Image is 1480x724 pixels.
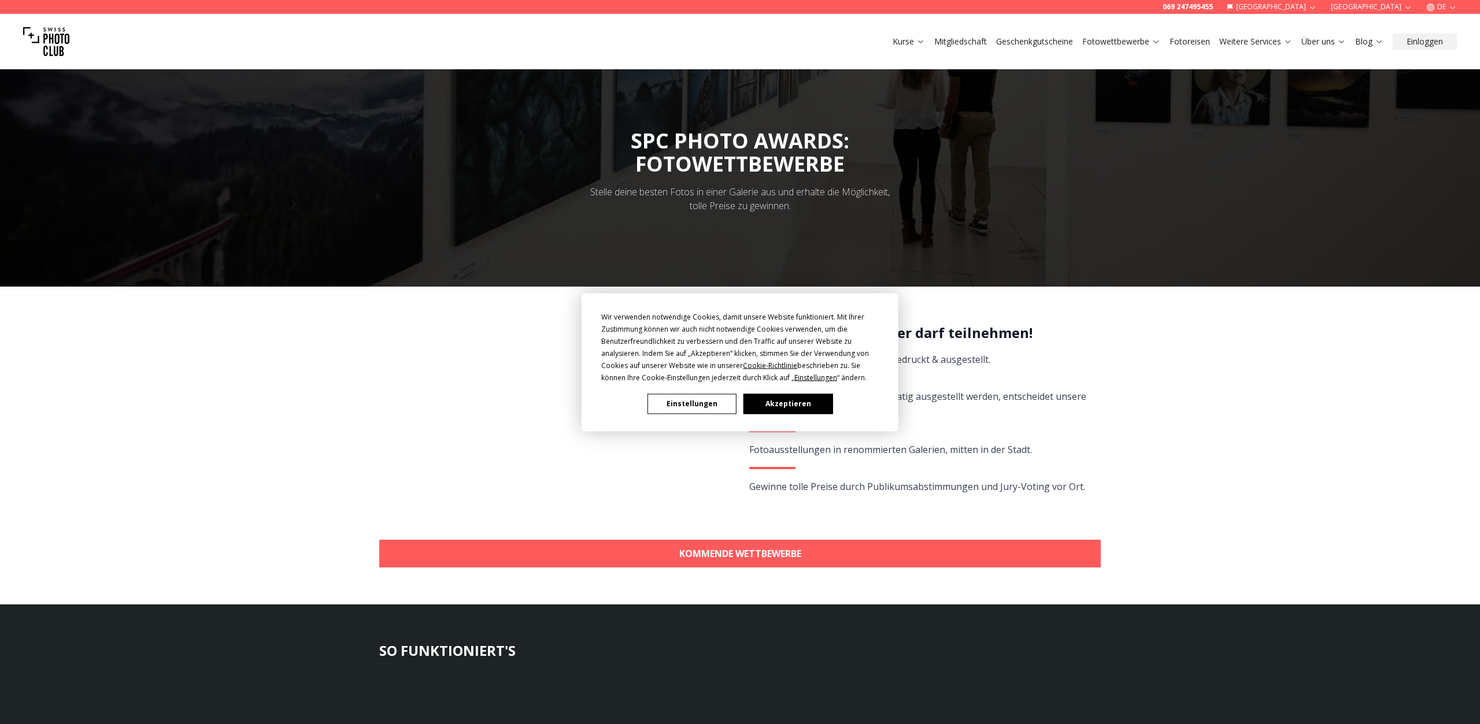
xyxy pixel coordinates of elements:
[743,360,797,370] span: Cookie-Richtlinie
[601,310,879,383] div: Wir verwenden notwendige Cookies, damit unsere Website funktioniert. Mit Ihrer Zustimmung können ...
[794,372,837,382] span: Einstellungen
[743,393,832,414] button: Akzeptieren
[647,393,737,414] button: Einstellungen
[582,293,898,431] div: Cookie Consent Prompt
